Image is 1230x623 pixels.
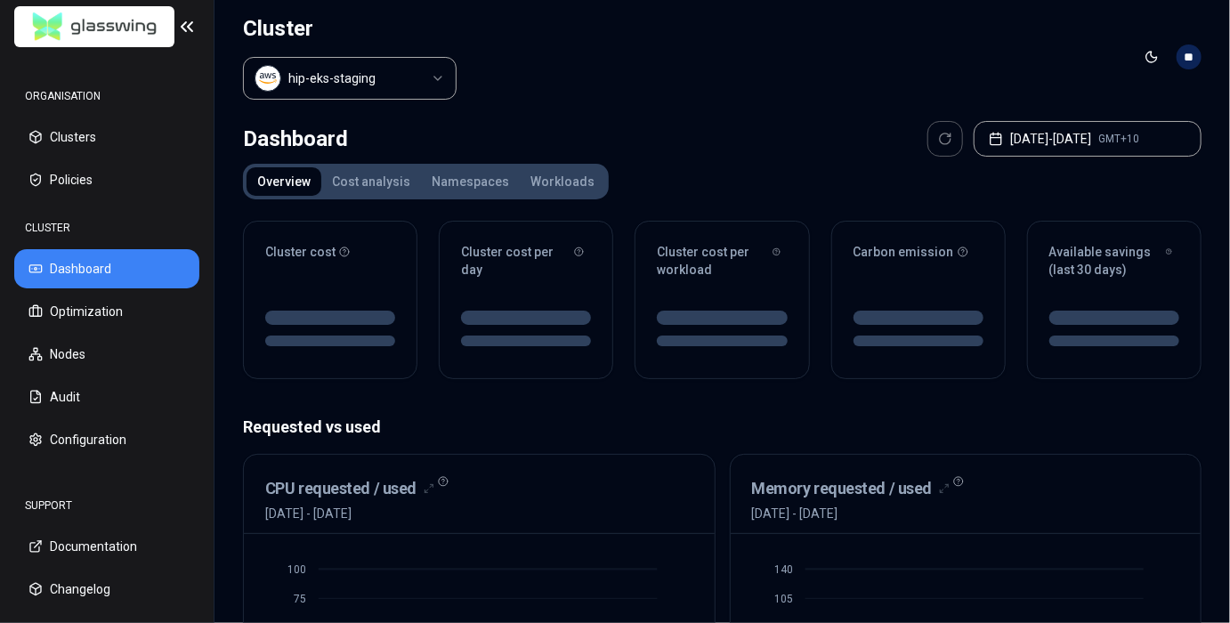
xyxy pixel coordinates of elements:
[265,243,395,261] div: Cluster cost
[461,243,591,279] div: Cluster cost per day
[265,505,434,522] span: [DATE] - [DATE]
[14,488,199,523] div: SUPPORT
[14,249,199,288] button: Dashboard
[421,167,520,196] button: Namespaces
[14,377,199,417] button: Audit
[752,505,951,522] span: [DATE] - [DATE]
[243,57,457,100] button: Select a value
[259,69,277,87] img: aws
[657,243,787,279] div: Cluster cost per workload
[14,527,199,566] button: Documentation
[14,292,199,331] button: Optimization
[752,476,933,501] h3: Memory requested / used
[243,14,457,43] h1: Cluster
[321,167,421,196] button: Cost analysis
[14,335,199,374] button: Nodes
[854,243,983,261] div: Carbon emission
[265,476,417,501] h3: CPU requested / used
[773,563,792,576] tspan: 140
[14,117,199,157] button: Clusters
[243,121,348,157] div: Dashboard
[520,167,605,196] button: Workloads
[14,420,199,459] button: Configuration
[243,415,1202,440] p: Requested vs used
[26,6,164,48] img: GlassWing
[14,160,199,199] button: Policies
[14,78,199,114] div: ORGANISATION
[1098,132,1139,146] span: GMT+10
[288,69,376,87] div: hip-eks-staging
[974,121,1202,157] button: [DATE]-[DATE]GMT+10
[14,210,199,246] div: CLUSTER
[247,167,321,196] button: Overview
[1049,243,1179,279] div: Available savings (last 30 days)
[294,593,306,605] tspan: 75
[773,593,792,605] tspan: 105
[14,570,199,609] button: Changelog
[287,563,306,576] tspan: 100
